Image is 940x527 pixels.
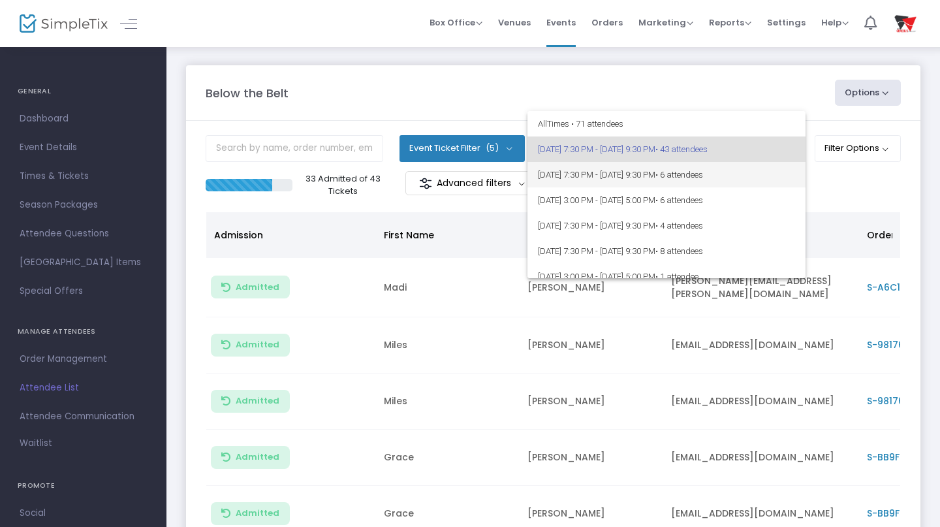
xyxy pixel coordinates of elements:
span: • 4 attendees [655,221,703,231]
span: [DATE] 3:00 PM - [DATE] 5:00 PM [538,264,795,289]
span: • 43 attendees [655,144,708,154]
span: [DATE] 7:30 PM - [DATE] 9:30 PM [538,213,795,238]
span: [DATE] 7:30 PM - [DATE] 9:30 PM [538,162,795,187]
span: All Times • 71 attendees [538,111,795,136]
span: • 6 attendees [655,195,703,205]
span: [DATE] 7:30 PM - [DATE] 9:30 PM [538,238,795,264]
span: • 1 attendee [655,272,698,281]
span: • 6 attendees [655,170,703,180]
span: [DATE] 3:00 PM - [DATE] 5:00 PM [538,187,795,213]
span: • 8 attendees [655,246,703,256]
span: [DATE] 7:30 PM - [DATE] 9:30 PM [538,136,795,162]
